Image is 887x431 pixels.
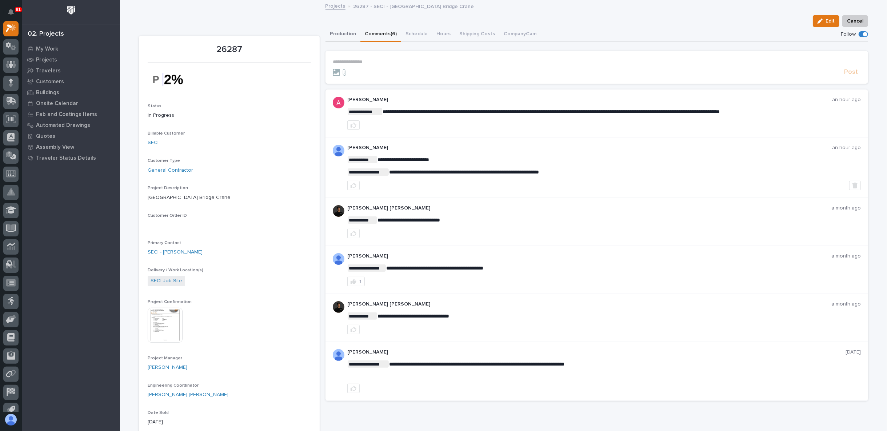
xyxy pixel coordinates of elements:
span: Customer Type [148,159,180,163]
p: [PERSON_NAME] [347,97,832,103]
p: Assembly View [36,144,74,151]
a: SECI - [PERSON_NAME] [148,248,203,256]
button: users-avatar [3,412,19,427]
p: My Work [36,46,58,52]
img: 43Lxq6ZKdyzM9Jj09PhHgOTZQOiUVTTnAYtimCElmMw [148,67,202,92]
p: a month ago [831,205,861,211]
button: 1 [347,277,365,286]
p: a month ago [831,301,861,307]
div: Notifications81 [9,9,19,20]
img: AOh14GjpcA6ydKGAvwfezp8OhN30Q3_1BHk5lQOeczEvCIoEuGETHm2tT-JUDAHyqffuBe4ae2BInEDZwLlH3tcCd_oYlV_i4... [333,349,344,361]
span: Date Sold [148,411,169,415]
p: Customers [36,79,64,85]
a: SECI [148,139,159,147]
img: AFdZucrzKcpQKH9jC-cfEsAZSAlTzo7yxz5Vk-WBr5XOv8fk2o2SBDui5wJFEtGkd79H79_oczbMRVxsFnQCrP5Je6bcu5vP_... [333,145,344,156]
button: Post [841,68,861,76]
span: Billable Customer [148,131,185,136]
button: Cancel [842,15,868,27]
span: Customer Order ID [148,213,187,218]
p: [DATE] [846,349,861,355]
button: Production [325,27,360,42]
a: General Contractor [148,167,193,174]
a: SECI Job Site [151,277,182,285]
p: [PERSON_NAME] [347,145,832,151]
div: 1 [359,279,361,284]
p: [PERSON_NAME] [347,349,846,355]
button: Notifications [3,4,19,20]
a: Fab and Coatings Items [22,109,120,120]
p: [DATE] [148,418,311,426]
a: Travelers [22,65,120,76]
p: 26287 - SECI - [GEOGRAPHIC_DATA] Bridge Crane [353,2,474,10]
button: Hours [432,27,455,42]
p: [PERSON_NAME] [347,253,831,259]
p: [PERSON_NAME] [PERSON_NAME] [347,205,831,211]
img: ACg8ocKcMZQ4tabbC1K-lsv7XHeQNnaFu4gsgPufzKnNmz0_a9aUSA=s96-c [333,97,344,108]
button: like this post [347,229,360,238]
p: an hour ago [832,145,861,151]
p: a month ago [831,253,861,259]
a: Traveler Status Details [22,152,120,163]
p: In Progress [148,112,311,119]
button: Schedule [401,27,432,42]
p: Buildings [36,89,59,96]
p: - [148,221,311,229]
div: 02. Projects [28,30,64,38]
p: 26287 [148,44,311,55]
button: Delete post [849,181,861,190]
p: 81 [16,7,21,12]
a: Quotes [22,131,120,141]
p: [PERSON_NAME] [PERSON_NAME] [347,301,831,307]
button: like this post [347,181,360,190]
span: Status [148,104,161,108]
p: Travelers [36,68,61,74]
button: CompanyCam [499,27,541,42]
img: sjoYg5HrSnqbeah8ZJ2s [333,301,344,313]
a: Buildings [22,87,120,98]
button: like this post [347,325,360,334]
a: [PERSON_NAME] [148,364,187,371]
span: Engineering Coordinator [148,383,199,388]
a: Automated Drawings [22,120,120,131]
span: Project Confirmation [148,300,192,304]
button: Edit [813,15,839,27]
button: like this post [347,384,360,393]
span: Post [844,68,858,76]
a: Onsite Calendar [22,98,120,109]
span: Project Manager [148,356,182,360]
span: Delivery / Work Location(s) [148,268,203,272]
a: Projects [325,1,345,10]
button: Comments (6) [360,27,401,42]
img: sjoYg5HrSnqbeah8ZJ2s [333,205,344,217]
p: Traveler Status Details [36,155,96,161]
span: Cancel [847,17,863,25]
p: [GEOGRAPHIC_DATA] Bridge Crane [148,194,311,201]
img: Workspace Logo [64,4,78,17]
p: Onsite Calendar [36,100,78,107]
a: Assembly View [22,141,120,152]
a: My Work [22,43,120,54]
span: Project Description [148,186,188,190]
p: Quotes [36,133,55,140]
button: Shipping Costs [455,27,499,42]
button: like this post [347,120,360,130]
img: AOh14GjpcA6ydKGAvwfezp8OhN30Q3_1BHk5lQOeczEvCIoEuGETHm2tT-JUDAHyqffuBe4ae2BInEDZwLlH3tcCd_oYlV_i4... [333,253,344,265]
a: [PERSON_NAME] [PERSON_NAME] [148,391,228,399]
span: Edit [826,18,835,24]
p: Automated Drawings [36,122,90,129]
p: an hour ago [832,97,861,103]
p: Fab and Coatings Items [36,111,97,118]
a: Customers [22,76,120,87]
span: Primary Contact [148,241,181,245]
p: Projects [36,57,57,63]
p: Follow [841,31,856,37]
a: Projects [22,54,120,65]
